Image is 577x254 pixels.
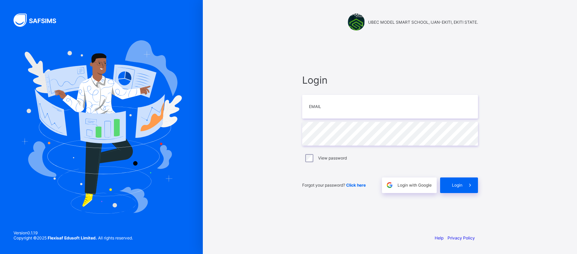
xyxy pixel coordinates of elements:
span: Login with Google [398,183,432,188]
a: Click here [346,183,366,188]
span: Copyright © 2025 All rights reserved. [14,235,133,240]
img: google.396cfc9801f0270233282035f929180a.svg [386,181,393,189]
img: Hero Image [21,40,182,214]
span: Login [452,183,462,188]
img: SAFSIMS Logo [14,14,64,27]
span: Version 0.1.19 [14,230,133,235]
label: View password [318,155,347,161]
span: Login [302,74,478,86]
span: Forgot your password? [302,183,366,188]
span: UBEC MODEL SMART SCHOOL, IJAN-EKITI, EKITI STATE. [368,20,478,25]
a: Privacy Policy [448,235,475,240]
a: Help [435,235,443,240]
strong: Flexisaf Edusoft Limited. [48,235,97,240]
